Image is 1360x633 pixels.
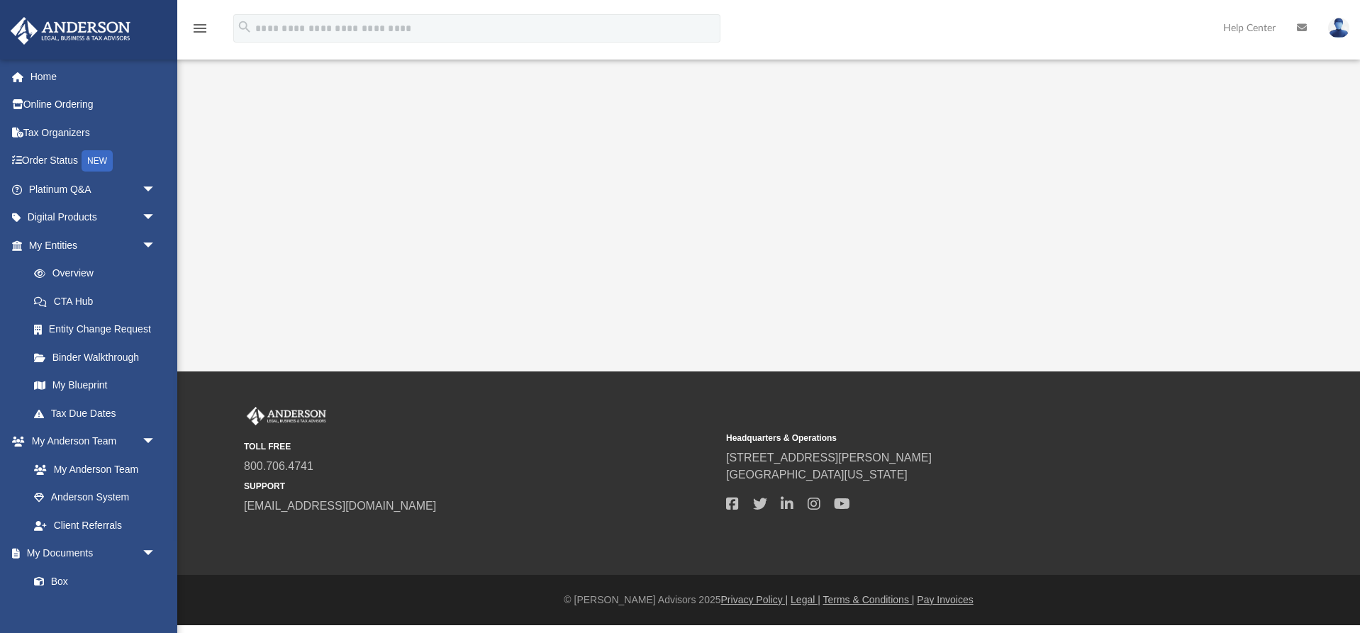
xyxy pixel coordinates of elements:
[726,432,1198,444] small: Headquarters & Operations
[244,480,716,493] small: SUPPORT
[10,147,177,176] a: Order StatusNEW
[10,539,170,568] a: My Documentsarrow_drop_down
[10,91,177,119] a: Online Ordering
[6,17,135,45] img: Anderson Advisors Platinum Portal
[20,343,177,371] a: Binder Walkthrough
[244,500,436,512] a: [EMAIL_ADDRESS][DOMAIN_NAME]
[917,594,973,605] a: Pay Invoices
[20,455,163,483] a: My Anderson Team
[142,539,170,568] span: arrow_drop_down
[10,231,177,259] a: My Entitiesarrow_drop_down
[1328,18,1349,38] img: User Pic
[20,399,177,427] a: Tax Due Dates
[20,315,177,344] a: Entity Change Request
[20,567,163,595] a: Box
[191,20,208,37] i: menu
[191,27,208,37] a: menu
[142,203,170,233] span: arrow_drop_down
[20,259,177,288] a: Overview
[721,594,788,605] a: Privacy Policy |
[244,460,313,472] a: 800.706.4741
[20,371,170,400] a: My Blueprint
[244,440,716,453] small: TOLL FREE
[177,593,1360,607] div: © [PERSON_NAME] Advisors 2025
[142,175,170,204] span: arrow_drop_down
[726,469,908,481] a: [GEOGRAPHIC_DATA][US_STATE]
[142,427,170,456] span: arrow_drop_down
[82,150,113,172] div: NEW
[20,511,170,539] a: Client Referrals
[726,452,932,464] a: [STREET_ADDRESS][PERSON_NAME]
[791,594,820,605] a: Legal |
[237,19,252,35] i: search
[10,62,177,91] a: Home
[142,231,170,260] span: arrow_drop_down
[10,203,177,232] a: Digital Productsarrow_drop_down
[244,407,329,425] img: Anderson Advisors Platinum Portal
[823,594,915,605] a: Terms & Conditions |
[10,427,170,456] a: My Anderson Teamarrow_drop_down
[20,287,177,315] a: CTA Hub
[10,118,177,147] a: Tax Organizers
[20,483,170,512] a: Anderson System
[10,175,177,203] a: Platinum Q&Aarrow_drop_down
